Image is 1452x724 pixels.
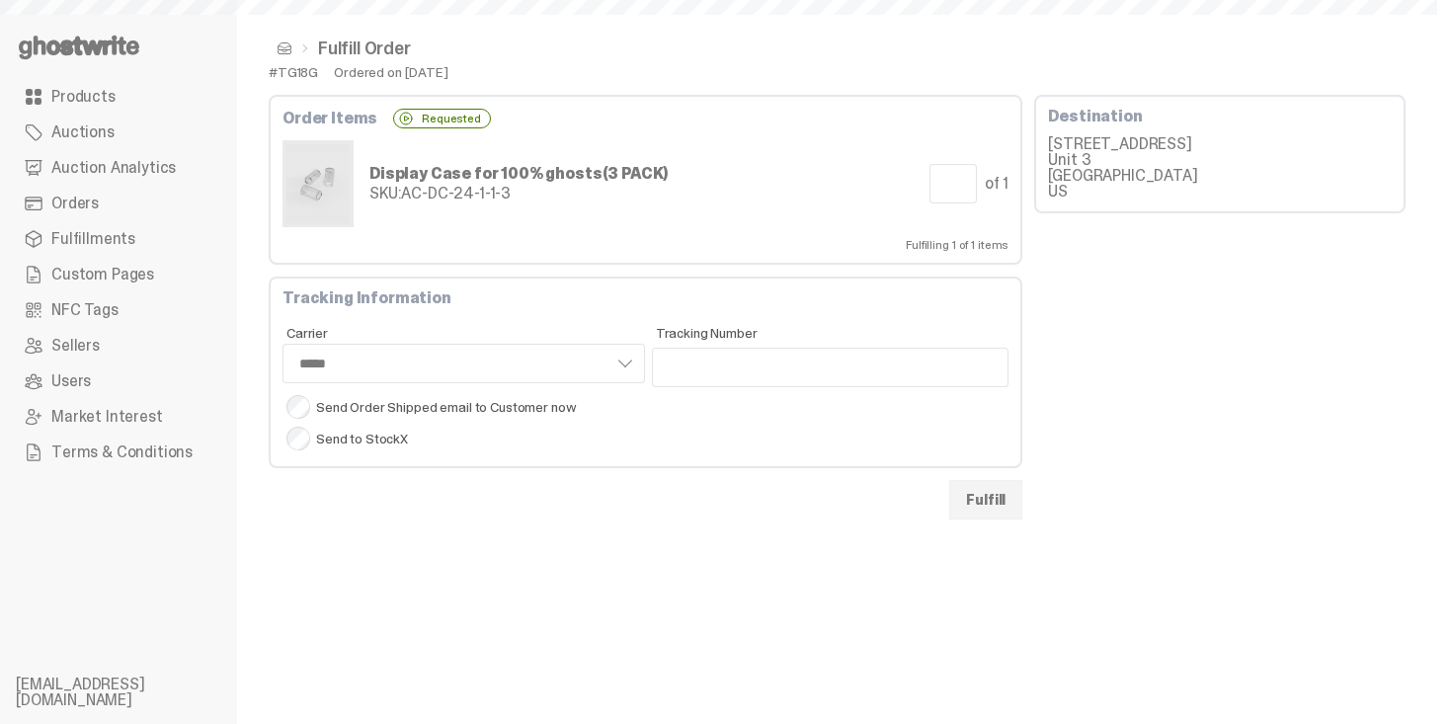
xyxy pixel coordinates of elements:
[985,176,1008,192] div: of 1
[16,221,221,257] a: Fulfillments
[51,196,99,211] span: Orders
[286,144,350,223] img: display%20cases%203.png
[334,65,448,79] div: Ordered on [DATE]
[16,150,221,186] a: Auction Analytics
[51,267,154,282] span: Custom Pages
[51,89,116,105] span: Products
[16,115,221,150] a: Auctions
[16,79,221,115] a: Products
[51,302,119,318] span: NFC Tags
[1048,136,1392,200] div: [STREET_ADDRESS] Unit 3 [GEOGRAPHIC_DATA] US
[282,239,1008,251] div: Fulfilling 1 of 1 items
[286,395,1008,419] span: Send Order Shipped email to Customer now
[282,287,451,308] b: Tracking Information
[369,166,668,182] div: Display Case for 100% ghosts
[16,363,221,399] a: Users
[51,160,176,176] span: Auction Analytics
[369,183,401,203] span: SKU:
[282,344,645,383] select: Carrier
[16,186,221,221] a: Orders
[286,395,310,419] input: Send Order Shipped email to Customer now
[16,399,221,435] a: Market Interest
[603,163,669,184] span: (3 PACK)
[286,427,310,450] input: Send to StockX
[292,40,411,57] li: Fulfill Order
[286,326,645,340] span: Carrier
[369,186,668,201] div: AC-DC-24-1-1-3
[51,338,100,354] span: Sellers
[286,427,1008,450] span: Send to StockX
[652,348,1009,387] input: Tracking Number
[393,109,491,128] div: Requested
[16,328,221,363] a: Sellers
[656,326,1009,340] span: Tracking Number
[282,111,377,126] b: Order Items
[51,124,115,140] span: Auctions
[1048,106,1142,126] b: Destination
[51,409,163,425] span: Market Interest
[16,677,253,708] li: [EMAIL_ADDRESS][DOMAIN_NAME]
[16,257,221,292] a: Custom Pages
[51,231,135,247] span: Fulfillments
[16,292,221,328] a: NFC Tags
[51,373,91,389] span: Users
[51,444,193,460] span: Terms & Conditions
[949,480,1022,520] button: Fulfill
[16,435,221,470] a: Terms & Conditions
[269,65,318,79] div: #TG18G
